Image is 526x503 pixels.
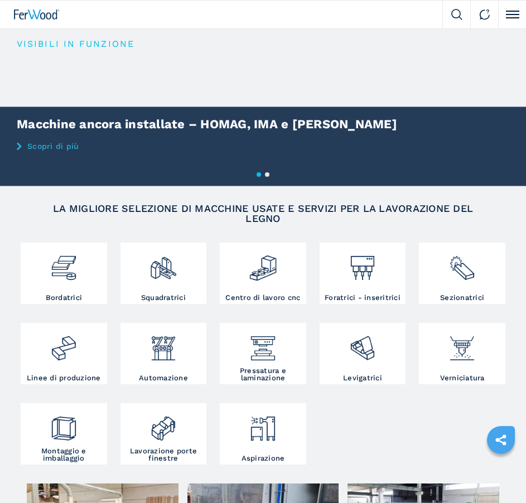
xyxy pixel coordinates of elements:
[225,294,300,301] h3: Centro di lavoro cnc
[50,326,78,362] img: linee_di_produzione_2.png
[149,326,178,362] img: automazione.png
[141,294,186,301] h3: Squadratrici
[498,1,526,28] button: Click to toggle menu
[242,454,285,462] h3: Aspirazione
[220,403,306,465] a: Aspirazione
[349,245,377,282] img: foratrici_inseritrici_2.png
[448,326,476,362] img: verniciatura_1.png
[149,245,178,282] img: squadratrici_2.png
[21,243,107,304] a: Bordatrici
[343,374,382,381] h3: Levigatrici
[149,406,178,443] img: lavorazione_porte_finestre_2.png
[220,323,306,384] a: Pressatura e laminazione
[120,323,207,384] a: Automazione
[39,204,488,224] h2: LA MIGLIORE SELEZIONE DI MACCHINE USATE E SERVIZI PER LA LAVORAZIONE DEL LEGNO
[479,9,490,20] img: Contact us
[419,243,505,304] a: Sezionatrici
[50,245,78,282] img: bordatrici_1.png
[46,294,83,301] h3: Bordatrici
[14,9,60,20] img: Ferwood
[249,326,277,362] img: pressa-strettoia.png
[479,453,518,495] iframe: Chat
[265,172,269,177] button: 2
[120,243,207,304] a: Squadratrici
[320,323,406,384] a: Levigatrici
[50,406,78,443] img: montaggio_imballaggio_2.png
[257,172,261,177] button: 1
[27,374,101,381] h3: Linee di produzione
[419,323,505,384] a: Verniciatura
[451,9,462,20] img: Search
[249,245,277,282] img: centro_di_lavoro_cnc_2.png
[21,323,107,384] a: Linee di produzione
[320,243,406,304] a: Foratrici - inseritrici
[487,426,515,454] a: sharethis
[21,403,107,465] a: Montaggio e imballaggio
[220,243,306,304] a: Centro di lavoro cnc
[249,406,277,443] img: aspirazione_1.png
[440,374,485,381] h3: Verniciatura
[349,326,377,362] img: levigatrici_2.png
[448,245,476,282] img: sezionatrici_2.png
[325,294,400,301] h3: Foratrici - inseritrici
[223,367,303,381] h3: Pressatura e laminazione
[139,374,188,381] h3: Automazione
[23,447,104,462] h3: Montaggio e imballaggio
[123,447,204,462] h3: Lavorazione porte finestre
[120,403,207,465] a: Lavorazione porte finestre
[440,294,484,301] h3: Sezionatrici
